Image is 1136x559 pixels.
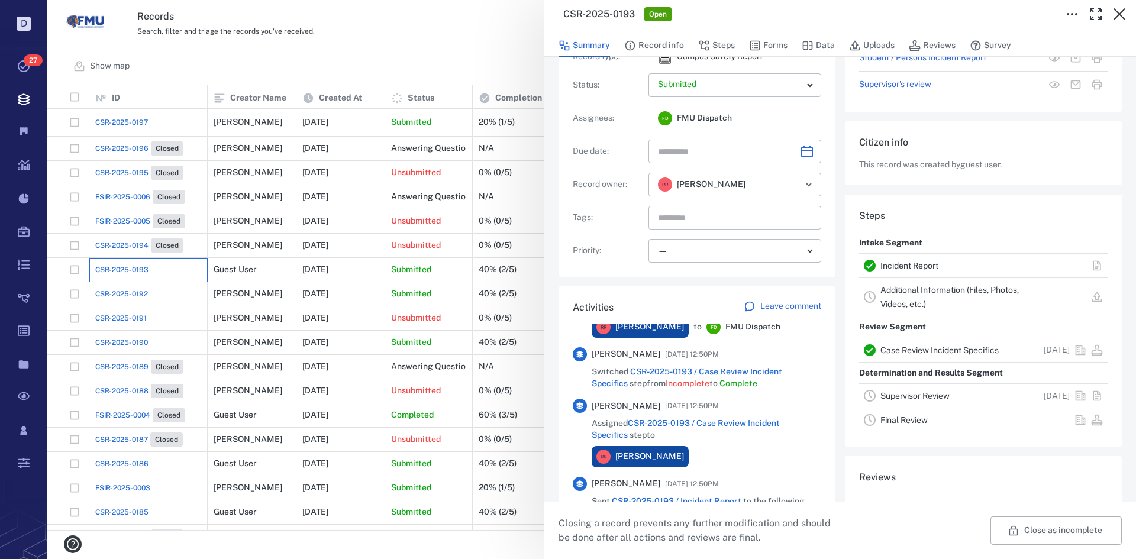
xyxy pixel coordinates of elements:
[592,478,660,490] span: [PERSON_NAME]
[1108,2,1131,26] button: Close
[592,418,821,441] span: Assigned step to
[615,321,684,333] span: [PERSON_NAME]
[859,79,931,91] a: Supervisor's review
[859,470,1108,484] h6: Reviews
[880,345,999,355] a: Case Review Incident Specifics
[563,7,635,21] h3: CSR-2025-0193
[1065,74,1086,95] button: Mail form
[725,321,780,333] span: FMU Dispatch
[845,195,1122,457] div: StepsIntake SegmentIncident ReportAdditional Information (Files, Photos, Videos, etc.)Review Segm...
[573,212,644,224] p: Tags :
[596,450,611,464] div: R R
[677,51,763,63] p: Campus Safety Report
[845,12,1122,121] div: FormsStudent / Persons Incident ReportView form in the stepMail formPrint formSupervisor's review...
[573,300,614,315] h6: Activities
[795,140,819,163] button: Choose date
[665,399,719,413] span: [DATE] 12:50PM
[698,34,735,57] button: Steps
[802,34,835,57] button: Data
[666,379,709,388] span: Incomplete
[1086,47,1108,69] button: Print form
[859,159,1108,171] p: This record was created by guest user .
[658,244,802,258] div: —
[880,261,938,270] a: Incident Report
[801,176,817,193] button: Open
[615,451,684,463] span: [PERSON_NAME]
[573,146,644,157] p: Due date :
[970,34,1011,57] button: Survey
[859,316,926,338] p: Review Segment
[706,320,721,334] div: F D
[27,8,51,19] span: Help
[1086,74,1108,95] button: Print form
[1044,344,1070,356] p: [DATE]
[624,34,684,57] button: Record info
[573,79,644,91] p: Status :
[909,34,956,57] button: Reviews
[559,12,835,286] div: Record infoRecord type:icon Campus Safety ReportCampus Safety ReportStatus:Assignees:FDFMU Dispat...
[658,111,672,125] div: F D
[658,79,802,91] p: Submitted
[677,112,732,124] span: FMU Dispatch
[1084,2,1108,26] button: Toggle Fullscreen
[647,9,669,20] span: Open
[693,321,702,333] span: to
[1060,2,1084,26] button: Toggle to Edit Boxes
[573,245,644,257] p: Priority :
[990,516,1122,545] button: Close as incomplete
[1044,47,1065,69] button: View form in the step
[880,415,928,425] a: Final Review
[859,52,986,64] a: Student / Persons Incident Report
[859,135,1108,150] h6: Citizen info
[573,51,644,63] p: Record type :
[573,112,644,124] p: Assignees :
[744,300,821,315] a: Leave comment
[665,477,719,491] span: [DATE] 12:50PM
[592,418,780,440] a: CSR-2025-0193 / Case Review Incident Specifics
[612,496,741,506] a: CSR-2025-0193 / Incident Report
[658,177,672,192] div: R R
[859,209,1108,223] h6: Steps
[1044,390,1070,402] p: [DATE]
[677,179,745,190] span: [PERSON_NAME]
[849,34,895,57] button: Uploads
[592,367,782,388] a: CSR-2025-0193 / Case Review Incident Specifics
[719,379,757,388] span: Complete
[859,232,922,254] p: Intake Segment
[658,50,672,64] div: Campus Safety Report
[850,494,1117,552] div: Case Review Incident Specifics[DATE] 12:50PM.
[559,516,840,545] p: Closing a record prevents any further modification and should be done after all actions and revie...
[1044,74,1065,95] button: View form in the step
[859,363,1003,384] p: Determination and Results Segment
[658,50,672,64] img: icon Campus Safety Report
[592,400,660,412] span: [PERSON_NAME]
[1065,47,1086,69] button: Mail form
[665,347,719,361] span: [DATE] 12:50PM
[592,348,660,360] span: [PERSON_NAME]
[880,391,950,400] a: Supervisor Review
[592,366,821,389] span: Switched step from to
[880,285,1019,309] a: Additional Information (Files, Photos, Videos, etc.)
[559,34,610,57] button: Summary
[749,34,788,57] button: Forms
[573,179,644,190] p: Record owner :
[596,320,611,334] div: R R
[24,54,43,66] span: 27
[760,300,821,312] p: Leave comment
[845,121,1122,195] div: Citizen infoThis record was created byguest user.
[17,17,31,31] p: D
